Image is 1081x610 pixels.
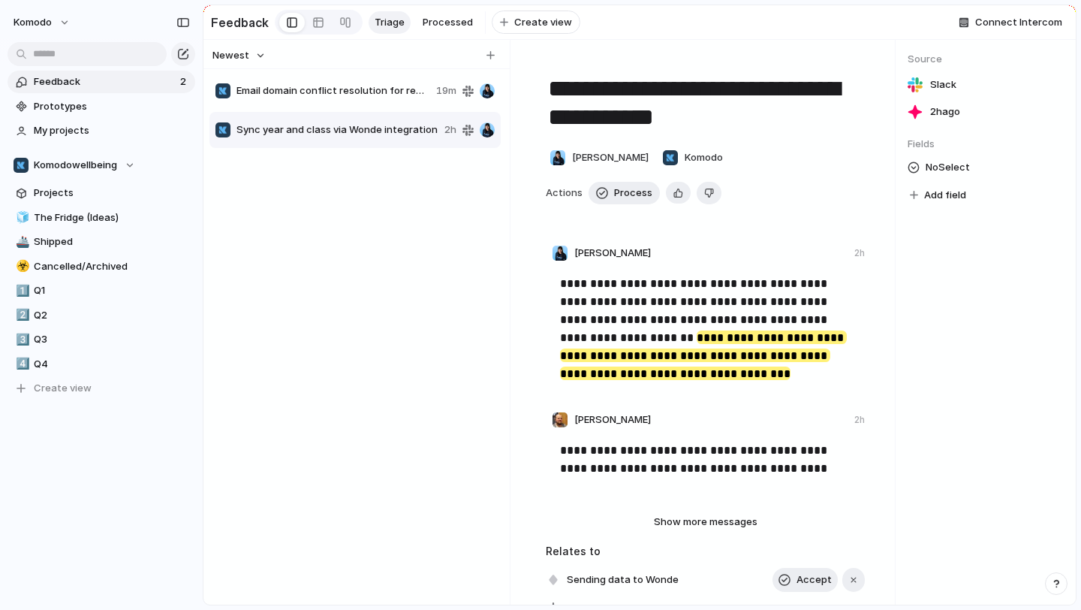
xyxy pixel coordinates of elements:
[8,207,195,229] a: 🧊The Fridge (Ideas)
[34,234,190,249] span: Shipped
[34,357,190,372] span: Q4
[8,95,195,118] a: Prototypes
[16,209,26,226] div: 🧊
[7,11,78,35] button: Komodo
[34,283,190,298] span: Q1
[14,234,29,249] button: 🚢
[8,279,195,302] a: 1️⃣Q1
[14,283,29,298] button: 1️⃣
[16,307,26,324] div: 2️⃣
[34,210,190,225] span: The Fridge (Ideas)
[375,15,405,30] span: Triage
[34,259,190,274] span: Cancelled/Archived
[34,186,190,201] span: Projects
[211,14,269,32] h2: Feedback
[546,146,652,170] button: [PERSON_NAME]
[34,332,190,347] span: Q3
[14,308,29,323] button: 2️⃣
[908,186,968,205] button: Add field
[908,74,1064,95] a: Slack
[908,137,1064,152] span: Fields
[417,11,479,34] a: Processed
[930,104,960,119] span: 2h ago
[369,11,411,34] a: Triage
[14,15,52,30] span: Komodo
[34,308,190,323] span: Q2
[574,412,651,427] span: [PERSON_NAME]
[8,119,195,142] a: My projects
[8,353,195,376] a: 4️⃣Q4
[14,357,29,372] button: 4️⃣
[8,304,195,327] a: 2️⃣Q2
[8,154,195,177] button: Komodowellbeing
[953,11,1068,34] button: Connect Intercom
[854,413,865,427] div: 2h
[8,377,195,400] button: Create view
[16,234,26,251] div: 🚢
[180,74,189,89] span: 2
[212,48,249,63] span: Newest
[14,259,29,274] button: ☣️
[572,150,649,165] span: [PERSON_NAME]
[546,543,865,559] h3: Relates to
[685,150,723,165] span: Komodo
[772,568,838,592] button: Accept
[34,158,117,173] span: Komodowellbeing
[658,146,727,170] button: Komodo
[514,15,572,30] span: Create view
[436,83,456,98] span: 19m
[654,515,757,530] span: Show more messages
[697,182,721,204] button: Delete
[616,512,796,532] button: Show more messages
[16,331,26,349] div: 3️⃣
[8,328,195,351] a: 3️⃣Q3
[14,332,29,347] button: 3️⃣
[16,258,26,275] div: ☣️
[236,83,430,98] span: Email domain conflict resolution for removed users
[562,569,683,590] span: Sending data to Wonde
[236,122,438,137] span: Sync year and class via Wonde integration
[210,46,268,65] button: Newest
[423,15,473,30] span: Processed
[34,381,92,396] span: Create view
[8,255,195,278] a: ☣️Cancelled/Archived
[614,186,652,201] span: Process
[574,246,651,261] span: [PERSON_NAME]
[14,210,29,225] button: 🧊
[854,246,865,260] div: 2h
[8,231,195,253] a: 🚢Shipped
[796,572,832,587] span: Accept
[34,99,190,114] span: Prototypes
[34,74,176,89] span: Feedback
[492,11,580,35] button: Create view
[444,122,456,137] span: 2h
[589,182,660,204] button: Process
[546,186,583,201] span: Actions
[975,15,1062,30] span: Connect Intercom
[924,188,966,203] span: Add field
[16,282,26,300] div: 1️⃣
[930,77,956,92] span: Slack
[926,159,970,177] span: No Select
[16,355,26,373] div: 4️⃣
[8,71,195,93] a: Feedback2
[34,123,190,138] span: My projects
[908,52,1064,67] span: Source
[8,182,195,204] a: Projects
